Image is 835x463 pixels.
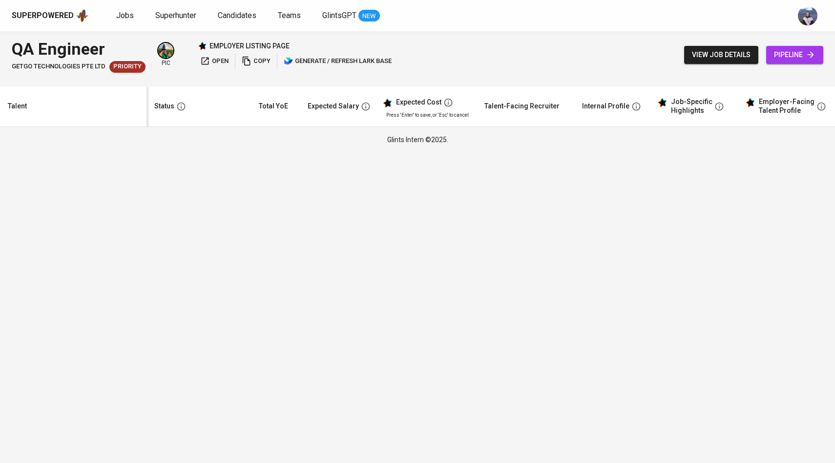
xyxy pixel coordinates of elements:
span: copy [242,56,271,67]
div: Job-Specific Highlights [671,98,712,115]
span: Teams [278,11,301,20]
span: view job details [692,49,751,61]
span: open [200,56,229,67]
p: employer listing page [209,41,290,51]
div: Internal Profile [582,100,629,112]
button: open [198,54,231,69]
span: GetGo Technologies Pte Ltd [12,62,105,71]
span: Candidates [218,11,256,20]
a: Superpoweredapp logo [12,8,89,23]
div: Talent-Facing Recruiter [484,100,560,112]
div: Talent [8,100,27,112]
button: copy [239,54,273,69]
span: pipeline [774,49,815,61]
div: pic [157,42,174,67]
button: lark generate / refresh lark base [281,54,394,69]
a: Teams [278,10,303,22]
div: QA Engineer [12,37,146,61]
p: Press 'Enter' to save, or 'Esc' to cancel [386,111,469,119]
span: Priority [109,62,146,71]
span: generate / refresh lark base [284,56,392,67]
a: Candidates [218,10,258,22]
span: NEW [358,11,380,21]
a: Superhunter [155,10,198,22]
div: Superpowered [12,10,74,21]
a: pipeline [766,46,823,64]
a: Jobs [116,10,136,22]
span: Superhunter [155,11,196,20]
button: view job details [684,46,758,64]
img: eva@glints.com [158,43,173,58]
img: glints_star.svg [382,98,392,108]
div: Employer-Facing Talent Profile [759,98,814,115]
img: glints_star.svg [745,98,755,107]
img: lark [284,56,293,66]
div: Expected Cost [396,98,441,107]
img: glints_star.svg [657,98,667,107]
a: GlintsGPT NEW [322,10,380,22]
div: Status [154,100,174,112]
img: christine.raharja@glints.com [798,6,817,25]
div: New Job received from Demand Team [109,61,146,73]
img: app logo [76,8,89,23]
img: Glints Star [198,42,207,50]
div: Total YoE [259,100,288,112]
span: Jobs [116,11,134,20]
div: Expected Salary [308,100,359,112]
span: GlintsGPT [322,11,356,20]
